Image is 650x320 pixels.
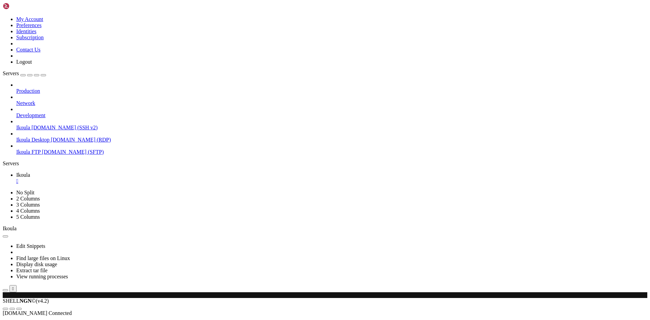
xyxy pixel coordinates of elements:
[16,178,647,184] a: 
[16,35,44,40] a: Subscription
[42,149,104,155] span: [DOMAIN_NAME] (SFTP)
[16,100,647,106] a: Network
[16,94,647,106] li: Network
[16,125,647,131] a: Ikoula [DOMAIN_NAME] (SSH v2)
[16,274,68,279] a: View running processes
[16,149,41,155] span: Ikoula FTP
[12,286,14,291] div: 
[16,261,57,267] a: Display disk usage
[16,196,40,201] a: 2 Columns
[3,70,46,76] a: Servers
[16,59,32,65] a: Logout
[16,112,45,118] span: Development
[3,161,647,167] div: Servers
[3,226,17,231] span: Ikoula
[16,125,30,130] span: Ikoula
[16,112,647,119] a: Development
[16,190,35,195] a: No Split
[16,137,49,143] span: Ikoula Desktop
[16,88,40,94] span: Production
[16,268,47,273] a: Extract tar file
[16,172,30,178] span: Ikoula
[16,22,42,28] a: Preferences
[16,243,45,249] a: Edit Snippets
[16,16,43,22] a: My Account
[31,125,98,130] span: [DOMAIN_NAME] (SSH v2)
[3,3,42,9] img: Shellngn
[16,119,647,131] li: Ikoula [DOMAIN_NAME] (SSH v2)
[16,214,40,220] a: 5 Columns
[16,172,647,184] a: Ikoula
[16,47,41,52] a: Contact Us
[16,143,647,155] li: Ikoula FTP [DOMAIN_NAME] (SFTP)
[3,70,19,76] span: Servers
[16,100,35,106] span: Network
[51,137,111,143] span: [DOMAIN_NAME] (RDP)
[16,88,647,94] a: Production
[16,137,647,143] a: Ikoula Desktop [DOMAIN_NAME] (RDP)
[16,149,647,155] a: Ikoula FTP [DOMAIN_NAME] (SFTP)
[16,106,647,119] li: Development
[9,285,17,292] button: 
[16,202,40,208] a: 3 Columns
[16,131,647,143] li: Ikoula Desktop [DOMAIN_NAME] (RDP)
[16,208,40,214] a: 4 Columns
[16,255,70,261] a: Find large files on Linux
[16,28,37,34] a: Identities
[16,82,647,94] li: Production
